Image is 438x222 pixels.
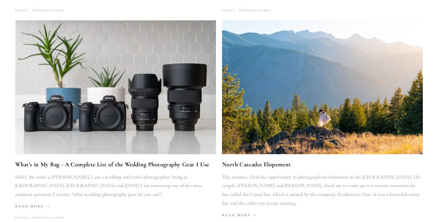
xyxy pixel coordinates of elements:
[15,20,216,154] img: What's in My Bag - A Complete List of the Wedding Photography Gear I Use
[15,173,216,199] p: Hello! My name is [PERSON_NAME], I am a wedding and travel photographer living in [GEOGRAPHIC_DAT...
[15,6,28,15] time: [DATE]
[222,6,235,15] time: [DATE]
[222,173,423,208] p: This summer, I had the opportunity to photograph an elopement in the [GEOGRAPHIC_DATA]. The coupl...
[222,211,423,220] a: Read More
[235,6,271,15] a: [PERSON_NAME]
[28,214,64,222] a: [PERSON_NAME]
[15,159,216,170] a: What's in My Bag - A Complete List of the Wedding Photography Gear I Use
[222,20,423,154] img: North Cascades Elopement
[222,213,257,217] span: Read More
[15,202,216,211] a: Read More
[28,6,64,15] a: [PERSON_NAME]
[15,204,50,208] span: Read More
[15,214,28,222] time: [DATE]
[222,159,423,170] a: North Cascades Elopement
